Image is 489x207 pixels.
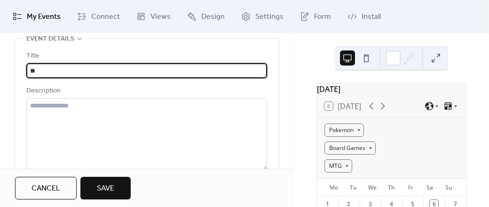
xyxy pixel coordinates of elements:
a: My Events [6,4,68,29]
div: Description [26,85,265,97]
span: Settings [255,11,284,23]
button: Save [80,177,131,199]
a: Views [129,4,178,29]
span: Views [150,11,171,23]
span: My Events [27,11,61,23]
span: Cancel [32,183,60,194]
a: Settings [234,4,291,29]
a: Connect [70,4,127,29]
div: Su [439,179,458,196]
div: Fr [401,179,420,196]
span: Connect [91,11,120,23]
div: Sa [420,179,440,196]
a: Design [180,4,232,29]
span: Form [314,11,331,23]
div: Mo [324,179,344,196]
button: Cancel [15,177,77,199]
div: Th [382,179,401,196]
div: We [363,179,382,196]
span: Install [362,11,381,23]
div: Title [26,50,265,62]
span: Save [97,183,114,194]
div: [DATE] [317,83,466,95]
div: Tu [344,179,363,196]
span: Design [201,11,225,23]
span: Event details [26,33,74,45]
a: Install [340,4,388,29]
a: Form [293,4,338,29]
